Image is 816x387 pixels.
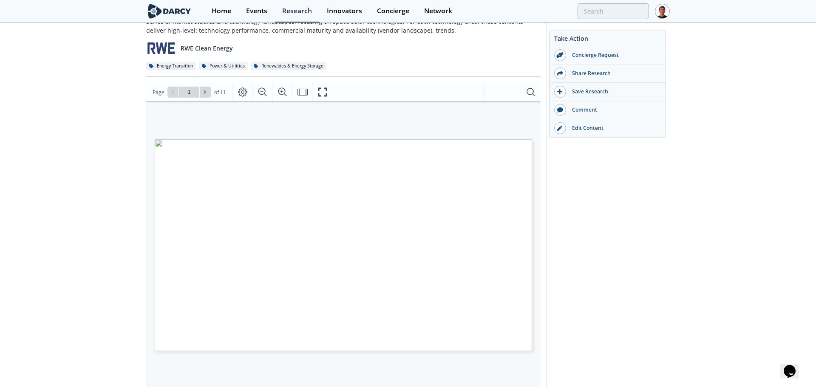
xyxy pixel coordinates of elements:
iframe: chat widget [780,353,807,379]
p: RWE Clean Energy [181,44,233,53]
div: Energy Transition [146,62,196,70]
div: Renewables & Energy Storage [251,62,326,70]
div: Edit Content [566,124,661,132]
div: Series of market studies and technology landscapes, focusing on space solar technologies. For eac... [146,17,541,35]
div: Comment [566,106,661,114]
div: Save Research [566,88,661,95]
div: Concierge Request [566,51,661,59]
div: Events [246,8,267,14]
input: Advanced Search [578,3,649,19]
div: Network [424,8,452,14]
div: Home [212,8,231,14]
a: Edit Content [550,119,666,137]
img: Profile [655,4,670,19]
div: Concierge [377,8,409,14]
div: Research [282,8,312,14]
div: Share Research [566,70,661,77]
img: logo-wide.svg [146,4,193,19]
div: Take Action [550,34,666,46]
div: Power & Utilities [199,62,248,70]
div: Innovators [327,8,362,14]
